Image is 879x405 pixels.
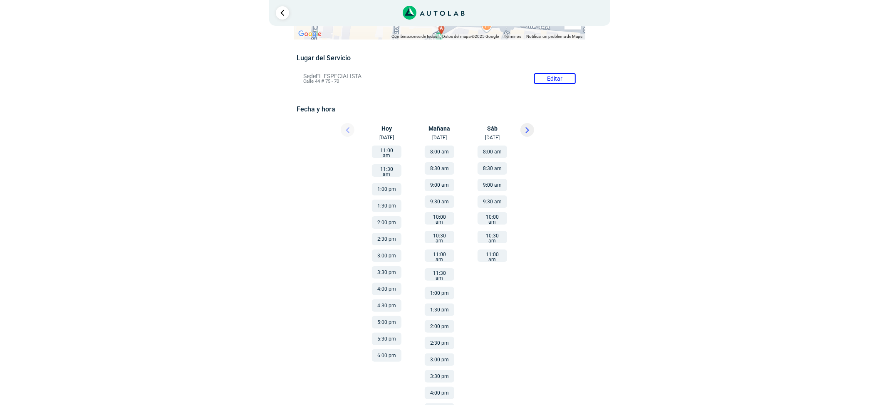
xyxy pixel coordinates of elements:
[297,54,582,62] h5: Lugar del Servicio
[372,249,401,262] button: 3:00 pm
[425,320,454,333] button: 2:00 pm
[478,146,507,158] button: 8:00 am
[425,353,454,366] button: 3:00 pm
[425,304,454,316] button: 1:30 pm
[425,231,454,243] button: 10:30 am
[296,29,324,40] img: Google
[372,200,401,212] button: 1:30 pm
[504,34,522,39] a: Términos (se abre en una nueva pestaña)
[425,195,454,208] button: 9:30 am
[425,162,454,175] button: 8:30 am
[372,316,401,328] button: 5:00 pm
[478,212,507,225] button: 10:00 am
[372,146,401,158] button: 11:00 am
[372,333,401,345] button: 5:30 pm
[425,146,454,158] button: 8:00 am
[425,370,454,383] button: 3:30 pm
[440,25,443,32] span: a
[425,268,454,281] button: 11:30 am
[372,299,401,312] button: 4:30 pm
[372,216,401,229] button: 2:00 pm
[297,105,582,113] h5: Fecha y hora
[372,266,401,279] button: 3:30 pm
[425,337,454,349] button: 2:30 pm
[443,34,499,39] span: Datos del mapa ©2025 Google
[478,195,507,208] button: 9:30 am
[372,164,401,177] button: 11:30 am
[478,162,507,175] button: 8:30 am
[425,387,454,399] button: 4:00 pm
[527,34,583,39] a: Notificar un problema de Maps
[425,179,454,191] button: 9:00 am
[372,183,401,195] button: 1:00 pm
[425,212,454,225] button: 10:00 am
[372,233,401,245] button: 2:30 pm
[372,349,401,362] button: 6:00 pm
[392,34,438,40] button: Combinaciones de teclas
[276,6,289,20] a: Ir al paso anterior
[425,287,454,299] button: 1:00 pm
[478,249,507,262] button: 11:00 am
[478,179,507,191] button: 9:00 am
[372,283,401,295] button: 4:00 pm
[296,29,324,40] a: Abre esta zona en Google Maps (se abre en una nueva ventana)
[425,249,454,262] button: 11:00 am
[478,231,507,243] button: 10:30 am
[403,8,465,16] a: Link al sitio de autolab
